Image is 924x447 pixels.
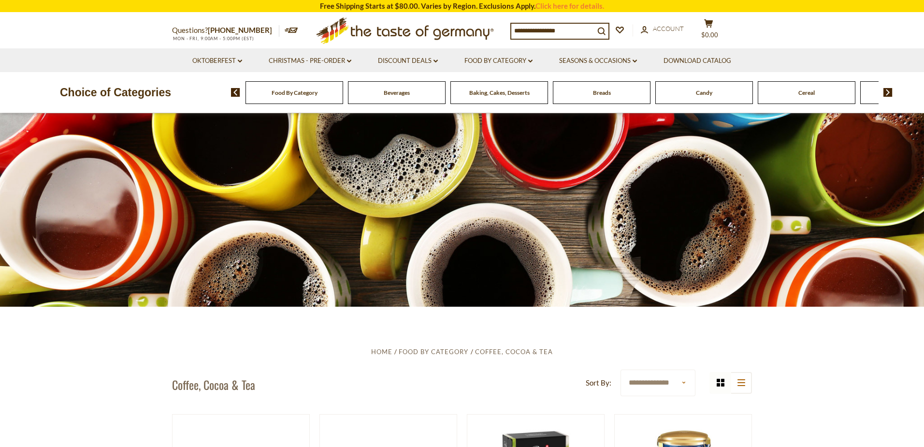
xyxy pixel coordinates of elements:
[192,56,242,66] a: Oktoberfest
[586,377,611,389] label: Sort By:
[883,88,893,97] img: next arrow
[653,25,684,32] span: Account
[593,89,611,96] a: Breads
[694,19,723,43] button: $0.00
[384,89,410,96] a: Beverages
[172,377,255,392] h1: Coffee, Cocoa & Tea
[475,348,553,356] a: Coffee, Cocoa & Tea
[172,36,254,41] span: MON - FRI, 9:00AM - 5:00PM (EST)
[798,89,815,96] a: Cereal
[371,348,392,356] a: Home
[269,56,351,66] a: Christmas - PRE-ORDER
[208,26,272,34] a: [PHONE_NUMBER]
[172,24,279,37] p: Questions?
[231,88,240,97] img: previous arrow
[464,56,533,66] a: Food By Category
[535,1,604,10] a: Click here for details.
[272,89,318,96] a: Food By Category
[378,56,438,66] a: Discount Deals
[399,348,468,356] a: Food By Category
[664,56,731,66] a: Download Catalog
[641,24,684,34] a: Account
[696,89,712,96] a: Candy
[469,89,530,96] a: Baking, Cakes, Desserts
[701,31,718,39] span: $0.00
[559,56,637,66] a: Seasons & Occasions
